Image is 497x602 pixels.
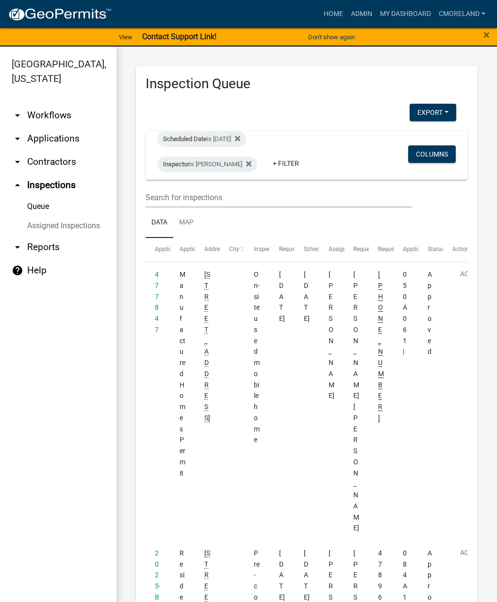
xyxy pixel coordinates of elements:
datatable-header-cell: Application [146,238,170,261]
button: Action [452,269,492,293]
span: Inspector [163,160,189,168]
datatable-header-cell: Actions [443,238,468,261]
a: My Dashboard [376,5,435,23]
span: Application Description [403,246,464,253]
i: arrow_drop_down [12,156,23,168]
span: Application [155,246,185,253]
button: Columns [408,145,456,163]
input: Search for inspections [146,188,412,207]
datatable-header-cell: Scheduled Time [294,238,319,261]
datatable-header-cell: Address [195,238,220,261]
span: Evans Jemison [353,270,359,532]
span: Assigned Inspector [329,246,379,253]
span: 050A061 | [403,270,407,355]
datatable-header-cell: Assigned Inspector [319,238,344,261]
button: Export [410,104,456,121]
a: + Filter [265,155,307,172]
a: Home [320,5,347,23]
i: arrow_drop_down [12,241,23,253]
a: View [115,29,136,45]
i: arrow_drop_down [12,133,23,144]
span: Address [204,246,226,253]
span: City [229,246,239,253]
a: Data [146,207,173,238]
span: 09/15/2025 [279,270,285,322]
datatable-header-cell: Inspection Type [245,238,269,261]
a: Map [173,207,199,238]
span: Scheduled Date [163,135,207,143]
span: 09/16/2025 [279,549,285,601]
span: Inspection Type [254,246,295,253]
span: Scheduled Time [304,246,346,253]
datatable-header-cell: Requestor Phone [369,238,394,261]
a: cmoreland [435,5,489,23]
datatable-header-cell: Application Type [170,238,195,261]
datatable-header-cell: Requested Date [269,238,294,261]
span: Requested Date [279,246,320,253]
div: is [DATE] [157,131,246,147]
datatable-header-cell: City [220,238,245,261]
a: Admin [347,5,376,23]
strong: Contact Support Link! [142,32,216,41]
i: arrow_drop_up [12,179,23,191]
span: Cedrick Moreland [329,270,334,399]
button: Action [452,548,492,572]
div: [DATE] [304,269,310,324]
datatable-header-cell: Requestor Name [344,238,369,261]
span: Application Type [180,246,224,253]
h3: Inspection Queue [146,76,468,92]
datatable-header-cell: Status [418,238,443,261]
span: Approved [428,270,432,355]
span: Manufactured Homes Permit [180,270,185,477]
span: 678-230-7376 [378,270,384,422]
span: Actions [452,246,472,253]
span: Requestor Phone [378,246,423,253]
span: × [483,28,490,42]
i: arrow_drop_down [12,110,23,121]
div: is [PERSON_NAME] [157,157,257,172]
span: Status [428,246,445,253]
span: Requestor Name [353,246,397,253]
button: Don't show again [304,29,359,45]
button: Close [483,29,490,41]
span: On-site used mobile home [254,270,260,444]
span: 266 A GLENWOOD SPRINGS RD [204,270,210,422]
a: 477847 [155,270,159,333]
datatable-header-cell: Application Description [394,238,418,261]
i: help [12,265,23,276]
